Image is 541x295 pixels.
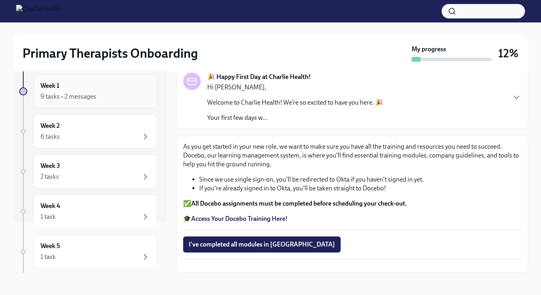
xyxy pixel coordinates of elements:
h3: 12% [498,46,519,61]
strong: 🎉 Happy First Day at Charlie Health! [207,73,311,81]
a: Week 19 tasks • 2 messages [19,75,157,108]
p: 🎓 [183,214,521,223]
h6: Week 1 [40,81,59,90]
span: I've completed all modules in [GEOGRAPHIC_DATA] [189,240,335,249]
li: If you're already signed in to Okta, you'll be taken straight to Docebo! [199,184,521,193]
strong: All Docebo assignments must be completed before scheduling your check-out. [191,200,407,207]
h6: Week 3 [40,162,60,170]
img: CharlieHealth [16,5,61,18]
a: Access Your Docebo Training Here! [191,215,288,222]
div: 1 task [40,253,56,261]
h2: Primary Therapists Onboarding [22,45,198,61]
p: As you get started in your new role, we want to make sure you have all the training and resources... [183,142,521,169]
strong: My progress [412,45,446,54]
div: 2 tasks [40,172,59,181]
div: 1 task [40,212,56,221]
div: 6 tasks [40,132,60,141]
button: I've completed all modules in [GEOGRAPHIC_DATA] [183,236,341,253]
p: Welcome to Charlie Health! We’re so excited to have you here. 🎉 [207,98,383,107]
p: Your first few days w... [207,113,383,122]
li: Since we use single sign-on, you'll be redirected to Okta if you haven't signed in yet. [199,175,521,184]
div: 9 tasks • 2 messages [40,92,96,101]
a: Week 32 tasks [19,155,157,188]
p: Hi [PERSON_NAME], [207,83,383,92]
a: Week 51 task [19,235,157,269]
h6: Week 2 [40,121,60,130]
p: ✅ [183,199,521,208]
a: Week 41 task [19,195,157,228]
h6: Week 5 [40,242,60,251]
a: Week 26 tasks [19,115,157,148]
h6: Week 4 [40,202,60,210]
